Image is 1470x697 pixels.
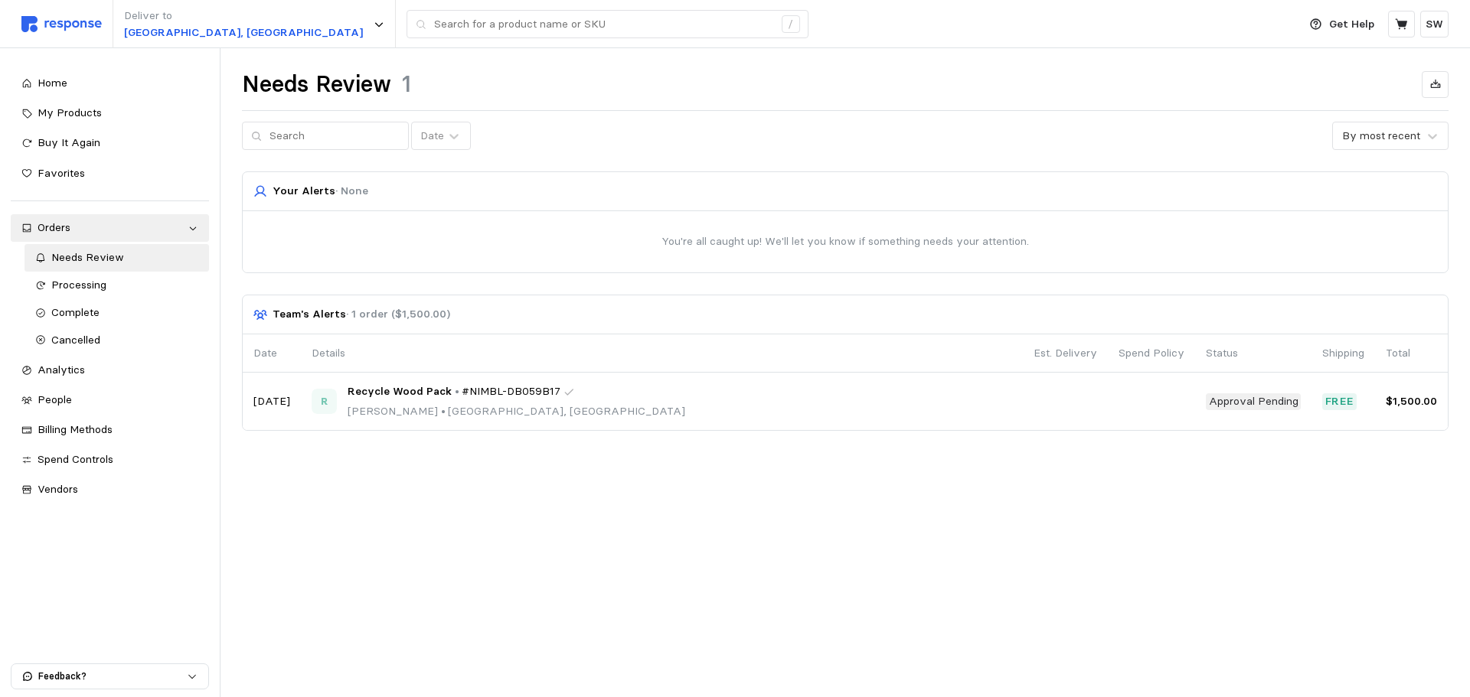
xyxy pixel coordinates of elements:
p: Approval Pending [1209,393,1298,410]
a: My Products [11,99,209,127]
input: Search for a product name or SKU [434,11,773,38]
a: Vendors [11,476,209,503]
p: Shipping [1322,345,1364,362]
span: Cancelled [51,333,100,347]
a: Analytics [11,357,209,384]
p: Team's Alerts [273,306,450,323]
a: Billing Methods [11,416,209,444]
a: Home [11,70,209,97]
p: [GEOGRAPHIC_DATA], [GEOGRAPHIC_DATA] [124,24,363,41]
img: svg%3e [21,16,102,32]
div: Date [420,128,444,144]
span: Needs Review [51,250,124,264]
a: Cancelled [24,327,210,354]
span: Processing [51,278,106,292]
p: Date [253,345,290,362]
p: [DATE] [253,393,290,410]
span: · None [335,184,368,197]
h1: Needs Review [242,70,391,99]
span: Buy It Again [38,135,100,149]
p: $1,500.00 [1386,393,1437,410]
p: Spend Policy [1119,345,1184,362]
p: Est. Delivery [1034,345,1097,362]
p: Details [312,345,1012,362]
a: Needs Review [24,244,210,272]
span: Vendors [38,482,78,496]
span: My Products [38,106,102,119]
input: Search [269,122,400,150]
p: Get Help [1329,16,1374,33]
span: • [438,404,448,418]
div: / [782,15,800,34]
p: SW [1426,16,1443,33]
span: Recycle Wood Pack [348,383,452,400]
button: SW [1420,11,1449,37]
span: Complete [51,305,100,319]
a: Spend Controls [11,446,209,474]
span: · 1 order ($1,500.00) [346,307,450,321]
a: Orders [11,214,209,242]
a: People [11,386,209,414]
span: Analytics [38,363,85,376]
div: By most recent [1342,128,1420,144]
button: Get Help [1301,10,1383,39]
a: Buy It Again [11,129,209,157]
span: People [38,392,72,406]
div: Orders [38,220,182,236]
span: Favorites [38,166,85,180]
span: Recycle Wood Pack [312,389,337,414]
a: Favorites [11,160,209,187]
p: • [455,383,459,400]
a: Complete [24,299,210,327]
p: Total [1386,345,1437,362]
p: [PERSON_NAME] [GEOGRAPHIC_DATA], [GEOGRAPHIC_DATA] [348,403,685,420]
p: Deliver to [124,8,363,24]
span: Billing Methods [38,422,113,436]
a: Processing [24,272,210,299]
span: Home [38,76,67,90]
p: Free [1325,393,1354,410]
h1: 1 [402,70,411,99]
p: Feedback? [38,669,187,683]
p: Status [1206,345,1301,362]
button: Feedback? [11,664,208,689]
p: Your Alerts [273,183,368,200]
span: Spend Controls [38,452,113,466]
span: #NIMBL-DB059B17 [462,383,560,400]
